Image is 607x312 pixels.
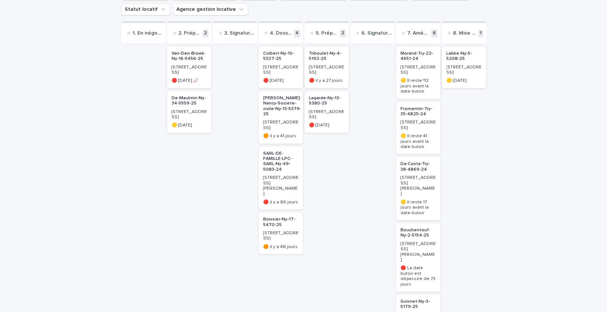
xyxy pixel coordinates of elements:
[316,30,338,36] p: 5. Préparation de l'acte notarié
[407,30,430,36] p: 7. Aménagements et travaux
[446,51,482,62] p: Labbe-Ny-5-5208-25
[263,65,298,75] p: [STREET_ADDRESS]
[309,78,344,83] p: 🔴 il y a 27 jours
[294,29,300,37] p: 4
[270,30,293,36] p: 4. Dossier de financement
[202,29,208,37] p: 2
[304,91,349,133] a: Lagarde-Ny-13-5380-25[STREET_ADDRESS]🔴 [DATE]
[259,46,303,88] a: Colbert-Ny-10-5327-25[STREET_ADDRESS]🔴 [DATE]
[178,30,201,36] p: 2. Préparation compromis
[400,161,436,172] p: Da-Costa-Try-38-4869-24
[172,51,207,62] p: Van-Den-Broek-Ny-16-5456-25
[396,46,440,99] a: Morand-Try-22-4651-24[STREET_ADDRESS]🟡 Il reste 112 jours avant la date butoir
[396,223,440,292] a: Bouchentouf-Ny-2-5154-25[STREET_ADDRESS][PERSON_NAME]🔴 La date butoir est dépassée de 73 jours
[263,120,298,131] p: [STREET_ADDRESS]
[361,30,392,36] p: 6. Signature de l'acte notarié
[263,151,298,173] p: SARL-DE-FAMILLE-LPC-SARL-Ny-49-5083-24
[172,109,207,120] p: [STREET_ADDRESS]
[173,3,248,15] button: Agence gestion locative
[132,30,163,36] p: 1. En négociation
[167,91,211,133] a: De-Maulmin-Ny-34-5559-25[STREET_ADDRESS]🟡 [DATE]
[396,157,440,220] a: Da-Costa-Try-38-4869-24[STREET_ADDRESS][PERSON_NAME]🟡 Il reste 17 jours avant la date butoir
[224,30,254,36] p: 3. Signature compromis
[396,102,440,154] a: Fromentin-Try-35-4825-24[STREET_ADDRESS]🟡 Il reste 41 jours avant la date butoir
[172,123,207,128] p: 🟡 [DATE]
[259,212,303,254] a: Boissier-Ny-17-5470-25[STREET_ADDRESS]🟠 il y a 48 jours
[263,217,298,228] p: Boissier-Ny-17-5470-25
[400,299,436,310] p: Guisnet-Ny-3-5179-25
[172,96,207,106] p: De-Maulmin-Ny-34-5559-25
[172,78,207,83] p: 🔴 [DATE] 📈
[263,78,298,83] p: 🔴 [DATE]
[446,65,482,75] p: [STREET_ADDRESS]
[259,91,303,144] a: [PERSON_NAME]-Nancy-Societe-civile-Ny-13-5379-25[STREET_ADDRESS]🟠 il y a 41 jours
[172,65,207,75] p: [STREET_ADDRESS]
[304,46,349,88] a: Triboulet-Ny-4-5192-25[STREET_ADDRESS]🔴 il y a 27 jours
[400,175,436,197] p: [STREET_ADDRESS][PERSON_NAME]
[309,65,344,75] p: [STREET_ADDRESS]
[259,147,303,210] a: SARL-DE-FAMILLE-LPC-SARL-Ny-49-5083-24[STREET_ADDRESS][PERSON_NAME]🔴 il y a 86 jours
[400,78,436,94] p: 🟡 Il reste 112 jours avant la date butoir
[263,134,298,139] p: 🟠 il y a 41 jours
[400,134,436,149] p: 🟡 Il reste 41 jours avant la date butoir
[309,51,344,62] p: Triboulet-Ny-4-5192-25
[167,46,211,88] a: Van-Den-Broek-Ny-16-5456-25[STREET_ADDRESS]🔴 [DATE] 📈
[453,30,477,36] p: 8. Mise en loc et gestion
[400,120,436,131] p: [STREET_ADDRESS]
[309,123,344,128] p: 🔴 [DATE]
[400,200,436,216] p: 🟡 Il reste 17 jours avant la date butoir
[340,29,346,37] p: 2
[263,244,298,250] p: 🟠 il y a 48 jours
[263,96,301,117] p: [PERSON_NAME]-Nancy-Societe-civile-Ny-13-5379-25
[263,200,298,205] p: 🔴 il y a 86 jours
[309,109,344,120] p: [STREET_ADDRESS]
[121,3,170,15] button: Statut locatif
[400,228,436,238] p: Bouchentouf-Ny-2-5154-25
[263,175,298,197] p: [STREET_ADDRESS][PERSON_NAME]
[442,46,486,88] a: Labbe-Ny-5-5208-25[STREET_ADDRESS]🟡 [DATE]
[400,241,436,263] p: [STREET_ADDRESS][PERSON_NAME]
[478,29,483,37] p: 1
[400,51,436,62] p: Morand-Try-22-4651-24
[400,266,436,287] p: 🔴 La date butoir est dépassée de 73 jours
[431,29,437,37] p: 6
[309,96,344,106] p: Lagarde-Ny-13-5380-25
[446,78,482,83] p: 🟡 [DATE]
[400,106,436,117] p: Fromentin-Try-35-4825-24
[263,231,298,241] p: [STREET_ADDRESS]
[400,65,436,75] p: [STREET_ADDRESS]
[263,51,298,62] p: Colbert-Ny-10-5327-25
